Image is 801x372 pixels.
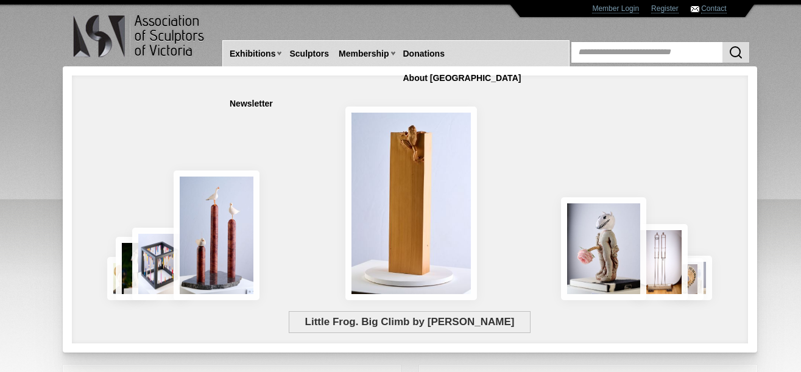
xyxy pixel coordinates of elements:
span: Little Frog. Big Climb by [PERSON_NAME] [289,311,531,333]
img: logo.png [72,12,206,60]
a: Sculptors [284,43,334,65]
a: Membership [334,43,393,65]
img: Let There Be Light [561,197,647,300]
img: Rising Tides [174,170,260,300]
img: Search [729,45,743,60]
a: Member Login [592,4,639,13]
img: Waiting together for the Home coming [680,256,712,300]
a: Exhibitions [225,43,280,65]
img: Swingers [632,224,688,300]
img: Contact ASV [691,6,699,12]
a: Register [651,4,679,13]
a: Newsletter [225,93,278,115]
a: Donations [398,43,450,65]
img: Little Frog. Big Climb [345,107,477,300]
a: Contact [701,4,726,13]
a: About [GEOGRAPHIC_DATA] [398,67,526,89]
